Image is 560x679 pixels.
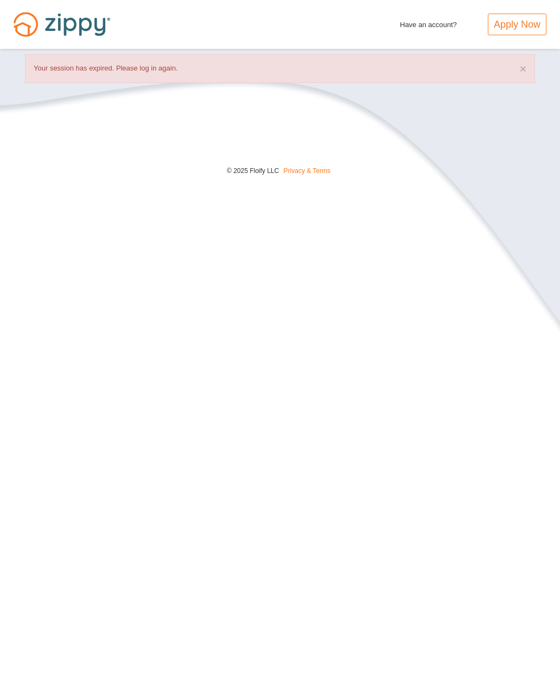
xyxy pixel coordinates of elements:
[400,14,457,31] span: Have an account?
[284,167,330,175] a: Privacy & Terms
[488,14,546,35] a: Apply Now
[520,63,526,74] button: ×
[25,54,535,83] div: Your session has expired. Please log in again.
[227,167,279,175] span: © 2025 Floify LLC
